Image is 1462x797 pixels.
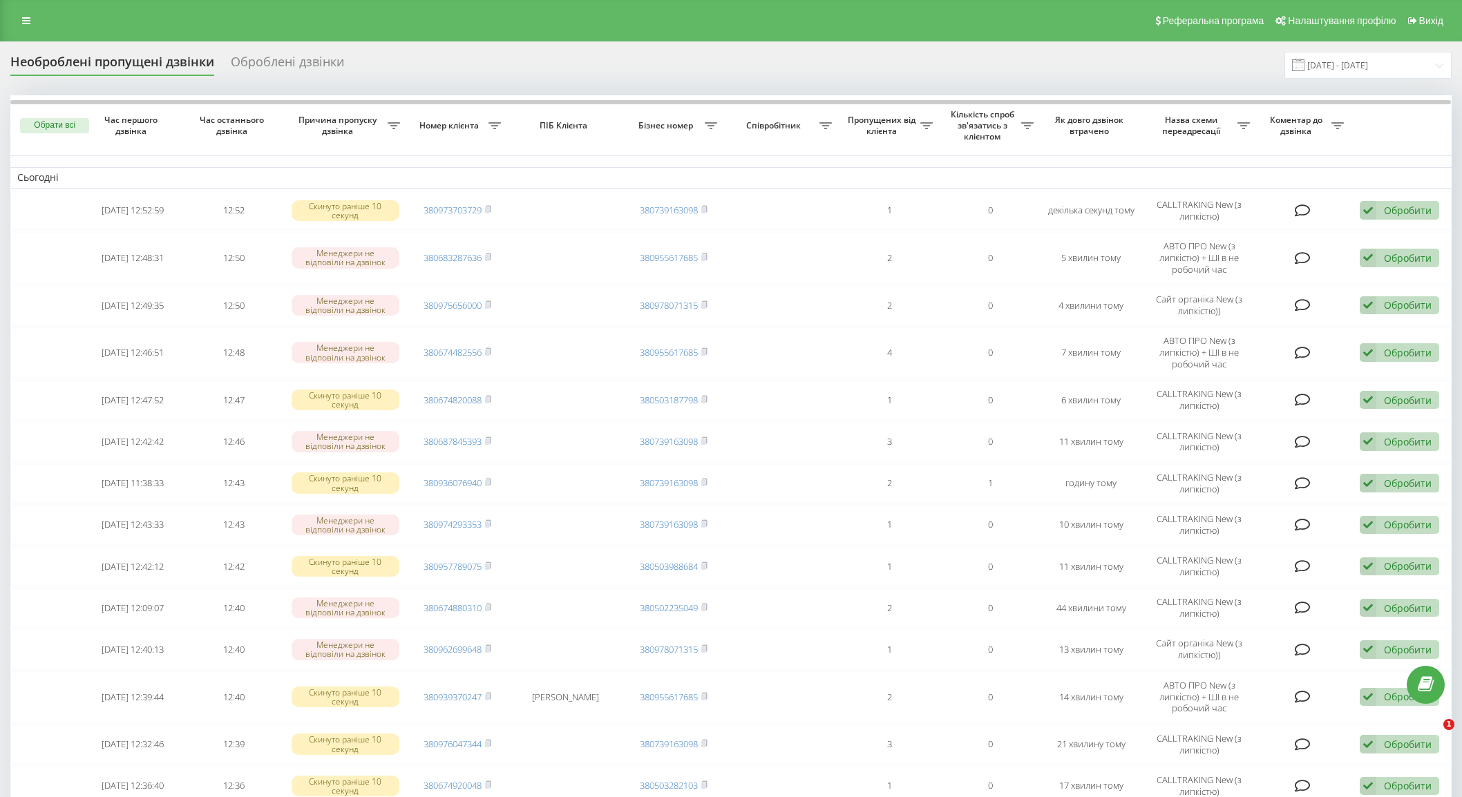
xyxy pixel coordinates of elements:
[183,464,284,503] td: 12:43
[839,547,940,586] td: 1
[82,671,183,722] td: [DATE] 12:39:44
[424,204,482,216] a: 380973703729
[1141,464,1257,503] td: CALLTRAKING New (з липкістю)
[414,120,488,131] span: Номер клієнта
[292,295,400,316] div: Менеджери не відповіли на дзвінок
[1443,719,1454,730] span: 1
[82,588,183,627] td: [DATE] 12:09:07
[424,691,482,703] a: 380939370247
[640,738,698,750] a: 380739163098
[82,547,183,586] td: [DATE] 12:42:12
[82,191,183,230] td: [DATE] 12:52:59
[1288,15,1396,26] span: Налаштування профілю
[183,588,284,627] td: 12:40
[183,725,284,764] td: 12:39
[640,299,698,311] a: 380978071315
[640,477,698,489] a: 380739163098
[82,422,183,461] td: [DATE] 12:42:42
[10,167,1452,188] td: Сьогодні
[839,725,940,764] td: 3
[1141,671,1257,722] td: АВТО ПРО New (з липкістю) + ШІ в не робочий час
[424,346,482,358] a: 380674482556
[82,381,183,419] td: [DATE] 12:47:52
[82,630,183,669] td: [DATE] 12:40:13
[640,394,698,406] a: 380503187798
[1041,422,1141,461] td: 11 хвилин тому
[640,560,698,573] a: 380503988684
[1163,15,1264,26] span: Реферальна програма
[1419,15,1443,26] span: Вихід
[1384,298,1432,311] div: Обробити
[1384,346,1432,359] div: Обробити
[940,464,1041,503] td: 1
[82,506,183,544] td: [DATE] 12:43:33
[424,394,482,406] a: 380674820088
[183,286,284,325] td: 12:50
[640,204,698,216] a: 380739163098
[292,515,400,535] div: Менеджери не відповіли на дзвінок
[424,738,482,750] a: 380976047344
[1141,725,1257,764] td: CALLTRAKING New (з липкістю)
[82,327,183,378] td: [DATE] 12:46:51
[292,200,400,221] div: Скинуто раніше 10 секунд
[1141,630,1257,669] td: Сайт органіка New (з липкістю))
[640,435,698,448] a: 380739163098
[839,588,940,627] td: 2
[640,602,698,614] a: 380502235049
[292,776,400,796] div: Скинуто раніше 10 секунд
[940,630,1041,669] td: 0
[839,422,940,461] td: 3
[1141,547,1257,586] td: CALLTRAKING New (з липкістю)
[630,120,705,131] span: Бізнес номер
[1384,435,1432,448] div: Обробити
[1384,559,1432,573] div: Обробити
[1141,381,1257,419] td: CALLTRAKING New (з липкістю)
[1041,191,1141,230] td: декілька секунд тому
[731,120,820,131] span: Співробітник
[839,671,940,722] td: 2
[1141,506,1257,544] td: CALLTRAKING New (з липкістю)
[292,247,400,268] div: Менеджери не відповіли на дзвінок
[839,233,940,283] td: 2
[292,556,400,577] div: Скинуто раніше 10 секунд
[183,671,284,722] td: 12:40
[292,431,400,452] div: Менеджери не відповіли на дзвінок
[1141,422,1257,461] td: CALLTRAKING New (з липкістю)
[1041,725,1141,764] td: 21 хвилину тому
[1041,547,1141,586] td: 11 хвилин тому
[1141,191,1257,230] td: CALLTRAKING New (з липкістю)
[940,506,1041,544] td: 0
[1384,518,1432,531] div: Обробити
[1052,115,1130,136] span: Як довго дзвінок втрачено
[940,547,1041,586] td: 0
[1384,477,1432,490] div: Обробити
[940,233,1041,283] td: 0
[82,286,183,325] td: [DATE] 12:49:35
[424,779,482,791] a: 380674920048
[424,435,482,448] a: 380687845393
[508,671,623,722] td: [PERSON_NAME]
[1384,602,1432,615] div: Обробити
[1384,779,1432,792] div: Обробити
[1041,381,1141,419] td: 6 хвилин тому
[1141,327,1257,378] td: АВТО ПРО New (з липкістю) + ШІ в не робочий час
[20,118,89,133] button: Обрати всі
[424,560,482,573] a: 380957789075
[231,55,344,76] div: Оброблені дзвінки
[424,477,482,489] a: 380936076940
[640,691,698,703] a: 380955617685
[183,506,284,544] td: 12:43
[424,518,482,530] a: 380974293353
[94,115,172,136] span: Час першого дзвінка
[82,464,183,503] td: [DATE] 11:38:33
[940,588,1041,627] td: 0
[640,346,698,358] a: 380955617685
[640,643,698,655] a: 380978071315
[947,109,1021,142] span: Кількість спроб зв'язатись з клієнтом
[640,779,698,791] a: 380503282103
[846,115,920,136] span: Пропущених від клієнта
[640,518,698,530] a: 380739163098
[839,286,940,325] td: 2
[292,390,400,410] div: Скинуто раніше 10 секунд
[292,733,400,754] div: Скинуто раніше 10 секунд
